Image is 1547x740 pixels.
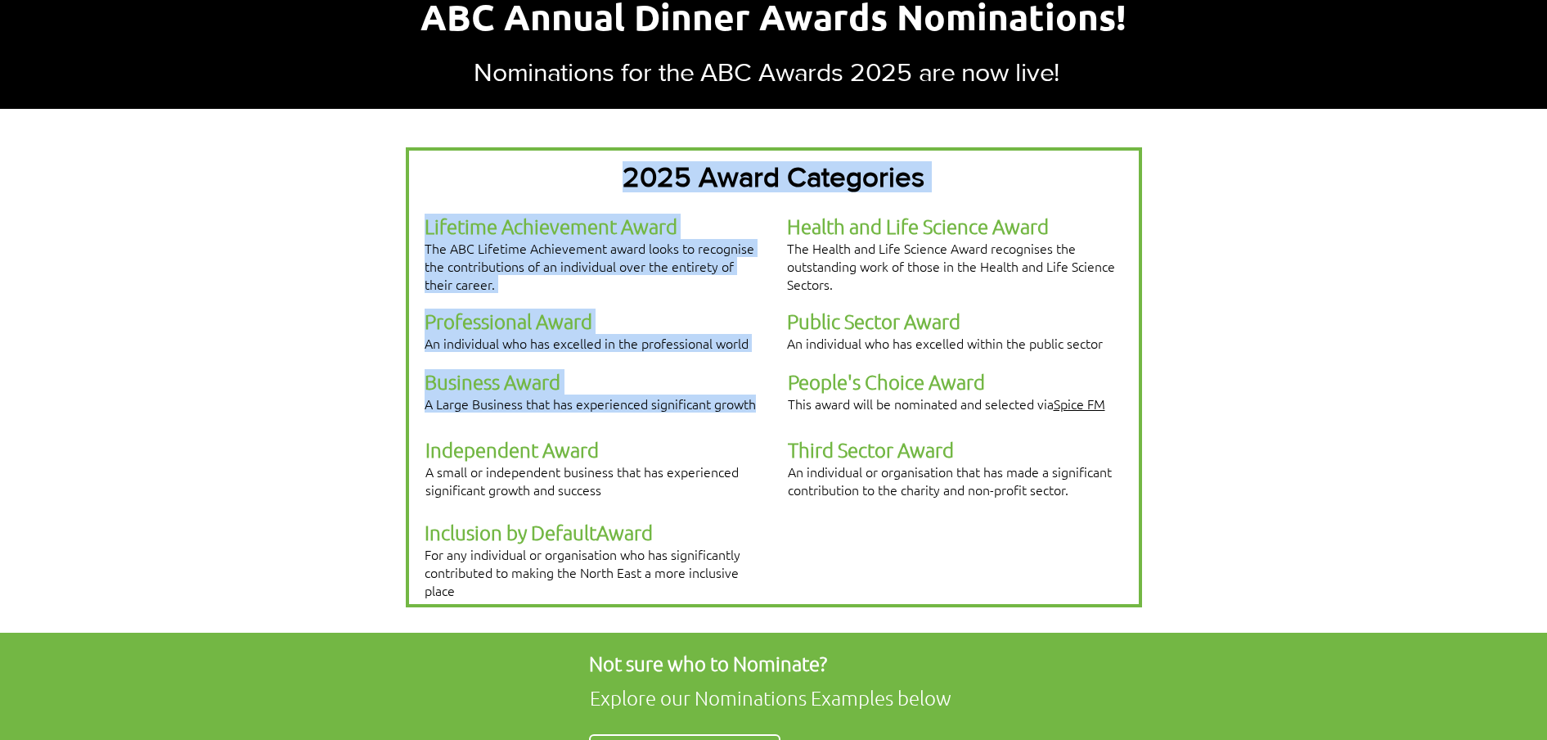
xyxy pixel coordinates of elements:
[425,437,599,462] span: Independent Award
[425,309,592,333] span: Professional Award
[474,57,1059,86] span: Nominations for the ABC Awards 2025 are now live!
[787,334,1103,352] span: An individual who has excelled within the public sector
[788,395,1105,413] span: This award will be nominated and selected via
[788,369,985,394] span: People's Choice Award
[788,463,1112,499] span: An individual or organisation that has made a significant contribution to the charity and non-pro...
[623,161,924,192] span: 2025 Award Categories
[425,463,739,499] span: A small or independent business that has experienced significant growth and success
[787,239,1115,293] span: The Health and Life Science Award recognises the outstanding work of those in the Health and Life...
[787,214,1049,238] span: Health and Life Science Award
[787,309,960,333] span: Public Sector Award
[596,520,653,544] span: Award
[545,520,596,544] span: efault
[425,369,560,394] span: Business Award
[425,334,749,352] span: An individual who has excelled in the professional world
[589,651,827,675] span: Not sure who to Nominate?
[425,520,545,544] span: Inclusion by D
[1054,395,1105,413] a: Spice FM
[425,395,756,413] span: A Large Business that has experienced significant growth
[425,214,677,238] span: Lifetime Achievement Award
[425,545,740,599] span: For any individual or organisation who has significantly contributed to making the North East a m...
[788,437,954,462] span: Third Sector Award
[425,239,754,293] span: The ABC Lifetime Achievement award looks to recognise the contributions of an individual over the...
[590,685,951,710] span: Explore our Nominations Examples below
